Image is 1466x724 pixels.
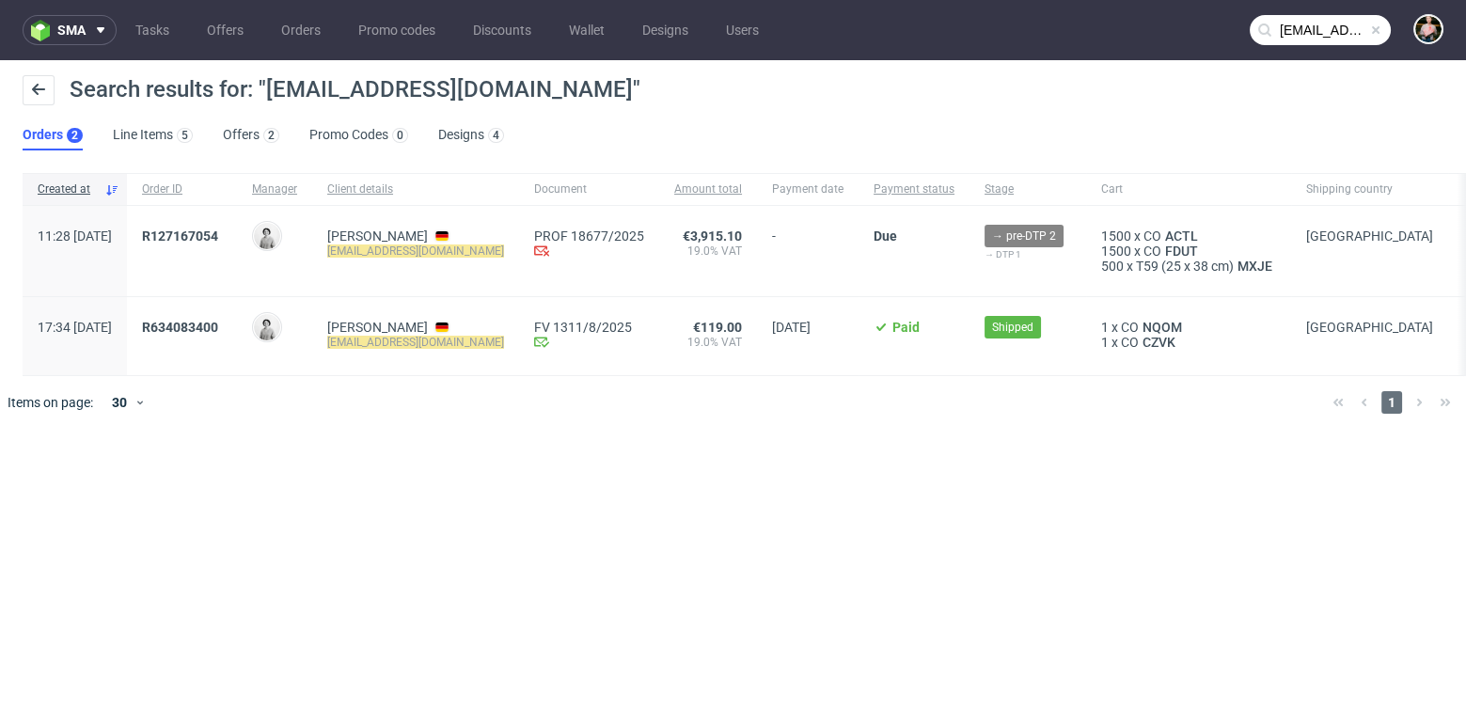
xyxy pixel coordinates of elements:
span: Items on page: [8,393,93,412]
span: Amount total [674,181,742,197]
div: → DTP 1 [985,247,1071,262]
mark: [EMAIL_ADDRESS][DOMAIN_NAME] [327,244,504,258]
span: 500 [1101,259,1124,274]
img: logo [31,20,57,41]
span: sma [57,24,86,37]
span: Due [874,228,897,244]
img: Marta Tomaszewska [1415,16,1442,42]
span: 1500 [1101,244,1131,259]
span: 17:34 [DATE] [38,320,112,335]
a: Line Items5 [113,120,193,150]
div: 2 [268,129,275,142]
span: CO [1121,320,1139,335]
span: 1 [1101,320,1109,335]
div: x [1101,259,1276,274]
a: [PERSON_NAME] [327,228,428,244]
a: FV 1311/8/2025 [534,320,644,335]
a: R634083400 [142,320,222,335]
span: Client details [327,181,504,197]
span: 19.0% VAT [674,244,742,259]
span: Shipping country [1306,181,1433,197]
div: 4 [493,129,499,142]
a: MXJE [1234,259,1276,274]
span: Payment date [772,181,843,197]
span: [GEOGRAPHIC_DATA] [1306,320,1433,335]
div: x [1101,335,1276,350]
span: 1500 [1101,228,1131,244]
span: Shipped [992,319,1033,336]
a: Offers2 [223,120,279,150]
a: Promo codes [347,15,447,45]
span: R634083400 [142,320,218,335]
div: 0 [397,129,403,142]
a: Wallet [558,15,616,45]
span: CO [1143,244,1161,259]
span: [DATE] [772,320,811,335]
span: → pre-DTP 2 [992,228,1056,244]
div: x [1101,228,1276,244]
a: Tasks [124,15,181,45]
span: Paid [892,320,920,335]
span: Created at [38,181,97,197]
a: Orders [270,15,332,45]
a: CZVK [1139,335,1179,350]
span: Search results for: "[EMAIL_ADDRESS][DOMAIN_NAME]" [70,76,640,102]
span: 1 [1381,391,1402,414]
span: R127167054 [142,228,218,244]
span: €119.00 [693,320,742,335]
div: 2 [71,129,78,142]
div: x [1101,244,1276,259]
a: FDUT [1161,244,1202,259]
a: Discounts [462,15,543,45]
span: Manager [252,181,297,197]
div: 5 [181,129,188,142]
a: [PERSON_NAME] [327,320,428,335]
button: sma [23,15,117,45]
a: Users [715,15,770,45]
a: ACTL [1161,228,1202,244]
span: Cart [1101,181,1276,197]
a: R127167054 [142,228,222,244]
div: x [1101,320,1276,335]
span: 19.0% VAT [674,335,742,350]
a: Promo Codes0 [309,120,408,150]
a: Designs4 [438,120,504,150]
img: Dudek Mariola [254,314,280,340]
span: T59 (25 x 38 cm) [1136,259,1234,274]
span: - [772,228,843,274]
span: [GEOGRAPHIC_DATA] [1306,228,1433,244]
span: 11:28 [DATE] [38,228,112,244]
a: NQOM [1139,320,1186,335]
a: Designs [631,15,700,45]
span: CO [1143,228,1161,244]
span: CO [1121,335,1139,350]
div: 30 [101,389,134,416]
span: €3,915.10 [683,228,742,244]
span: Order ID [142,181,222,197]
span: Document [534,181,644,197]
a: PROF 18677/2025 [534,228,644,244]
a: Orders2 [23,120,83,150]
span: Payment status [874,181,954,197]
img: Dudek Mariola [254,223,280,249]
a: Offers [196,15,255,45]
span: Stage [985,181,1071,197]
span: 1 [1101,335,1109,350]
mark: [EMAIL_ADDRESS][DOMAIN_NAME] [327,336,504,349]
